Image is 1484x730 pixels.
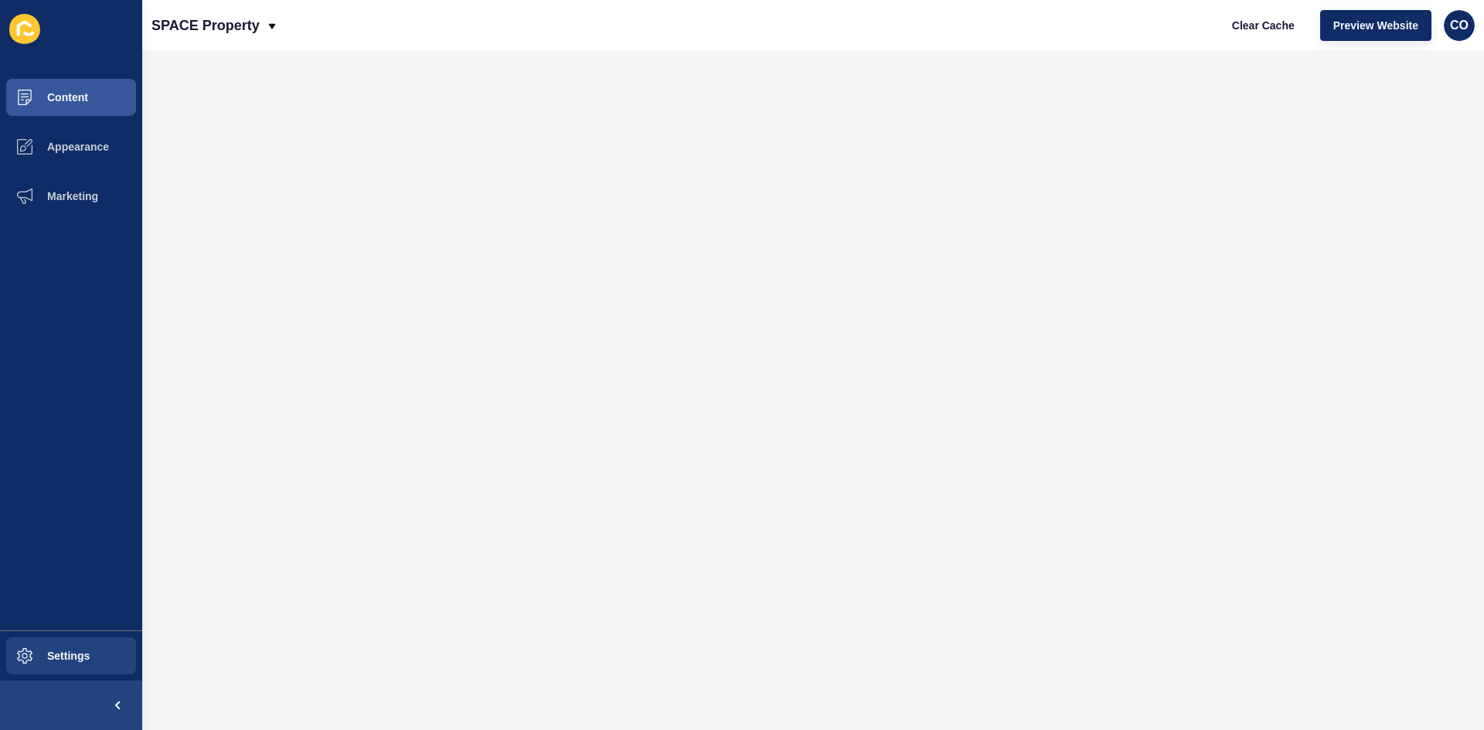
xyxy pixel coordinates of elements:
button: Clear Cache [1219,10,1308,41]
span: Preview Website [1333,18,1418,33]
span: CO [1450,18,1469,33]
span: Clear Cache [1232,18,1295,33]
button: Preview Website [1320,10,1431,41]
p: SPACE Property [151,6,260,45]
